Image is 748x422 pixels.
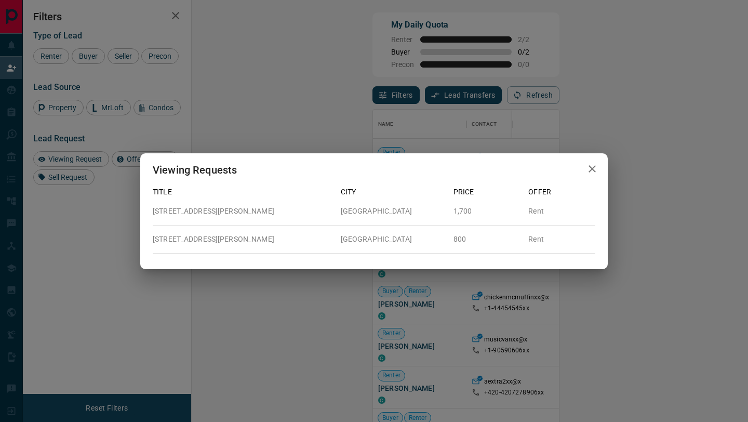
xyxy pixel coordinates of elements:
[528,187,595,197] p: Offer
[153,187,332,197] p: Title
[528,206,595,217] p: Rent
[153,206,332,217] p: [STREET_ADDRESS][PERSON_NAME]
[341,206,445,217] p: [GEOGRAPHIC_DATA]
[453,206,520,217] p: 1,700
[528,234,595,245] p: Rent
[140,153,249,187] h2: Viewing Requests
[341,187,445,197] p: City
[341,234,445,245] p: [GEOGRAPHIC_DATA]
[153,234,332,245] p: [STREET_ADDRESS][PERSON_NAME]
[453,234,520,245] p: 800
[453,187,520,197] p: Price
